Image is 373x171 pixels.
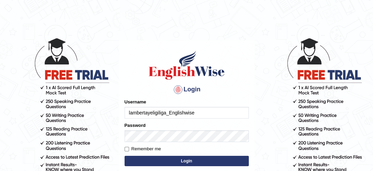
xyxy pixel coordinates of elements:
[125,147,129,151] input: Remember me
[147,50,226,81] img: Logo of English Wise sign in for intelligent practice with AI
[125,122,146,129] label: Password
[125,84,249,95] h4: Login
[125,156,249,166] button: Login
[125,99,146,105] label: Username
[125,145,161,152] label: Remember me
